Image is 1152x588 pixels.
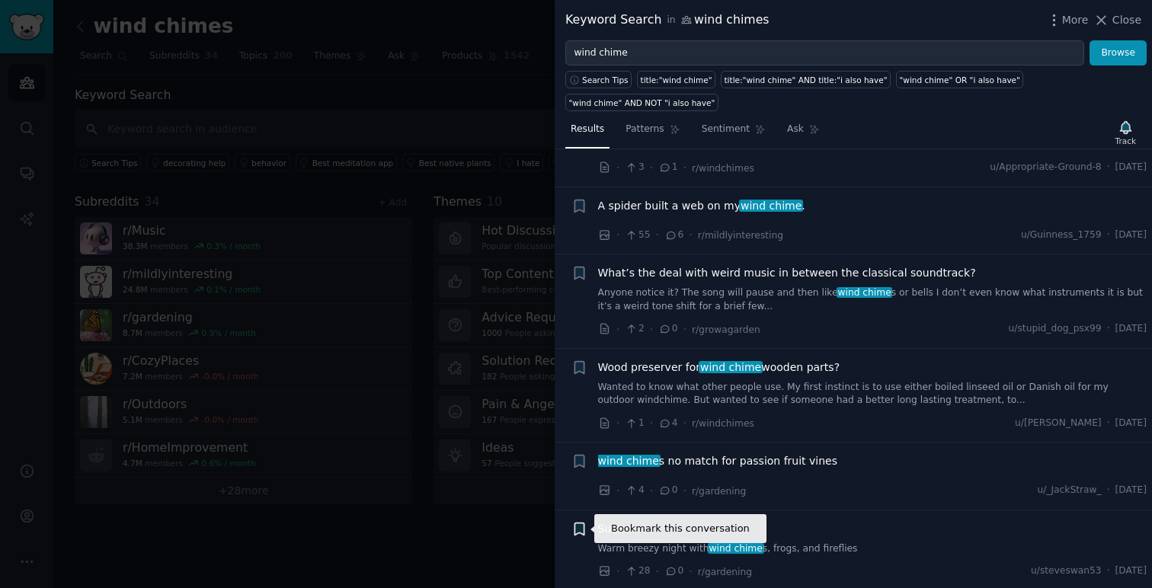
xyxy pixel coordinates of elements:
a: title:"wind chime" AND title:"i also have" [721,71,891,88]
span: r/gardening [692,486,746,497]
span: Close [1112,12,1141,28]
span: · [616,227,619,243]
span: 0 [664,564,683,578]
a: wind chimes no match for passion fruit vines [598,453,838,469]
span: · [1107,228,1110,242]
span: · [689,227,692,243]
span: · [683,321,686,337]
div: "wind chime" AND NOT "i also have" [569,97,715,108]
span: 55 [625,228,650,242]
span: 1 [625,417,644,430]
a: title:"wind chime" [637,71,715,88]
span: 6 [664,228,683,242]
a: Patterns [620,117,685,149]
span: r/windchimes [692,418,754,429]
a: What’s the deal with weird music in between the classical soundtrack? [598,265,976,281]
a: Results [565,117,610,149]
button: Search Tips [565,71,632,88]
span: · [1107,322,1110,336]
span: · [683,160,686,176]
span: 3 [625,161,644,174]
span: wind chime [739,200,803,212]
span: wind chime [699,361,763,373]
span: [DATE] [1115,564,1147,578]
span: 0 [658,484,677,497]
span: · [1107,564,1110,578]
span: r/windchimes [692,163,754,174]
span: Ask [787,123,804,136]
span: · [656,227,659,243]
span: u/[PERSON_NAME] [1015,417,1102,430]
div: "wind chime" OR "i also have" [900,75,1020,85]
span: · [650,321,653,337]
span: wind chime [597,455,661,467]
span: · [656,564,659,580]
span: [DATE] [1115,228,1147,242]
span: 1 [658,161,677,174]
span: r/mildlyinteresting [698,230,783,241]
a: Wanted to know what other people use. My first instinct is to use either boiled linseed oil or Da... [598,381,1147,407]
span: [DATE] [1115,161,1147,174]
span: u/steveswan53 [1031,564,1102,578]
span: u/_JackStraw_ [1037,484,1101,497]
span: [DATE] [1115,322,1147,336]
span: [DATE] [1115,417,1147,430]
span: 2 [625,322,644,336]
span: · [650,483,653,499]
input: Try a keyword related to your business [565,40,1084,66]
span: · [616,160,619,176]
div: title:"wind chime" [641,75,712,85]
a: Summer [598,521,643,537]
a: Wood preserver forwind chimewooden parts? [598,360,840,375]
button: Track [1110,117,1141,149]
span: u/stupid_dog_psx99 [1009,322,1102,336]
span: u/Guinness_1759 [1021,228,1102,242]
span: · [650,415,653,431]
span: · [1107,484,1110,497]
a: Anyone notice it? The song will pause and then likewind chimes or bells I don’t even know what in... [598,286,1147,313]
a: "wind chime" OR "i also have" [896,71,1023,88]
span: A spider built a web on my . [598,198,805,214]
span: in [667,14,675,27]
span: 0 [658,322,677,336]
span: 4 [625,484,644,497]
span: · [616,483,619,499]
span: · [1107,417,1110,430]
span: [DATE] [1115,484,1147,497]
a: Sentiment [696,117,771,149]
span: r/growagarden [692,324,760,335]
a: "wind chime" AND NOT "i also have" [565,94,718,111]
span: r/gardening [698,567,752,577]
span: Wood preserver for wooden parts? [598,360,840,375]
span: · [689,564,692,580]
span: Results [571,123,604,136]
span: 28 [625,564,650,578]
span: · [1107,161,1110,174]
span: · [683,415,686,431]
a: Ask [782,117,825,149]
button: More [1046,12,1089,28]
span: · [616,321,619,337]
span: s no match for passion fruit vines [598,453,838,469]
div: Keyword Search wind chimes [565,11,770,30]
span: Sentiment [702,123,750,136]
button: Browse [1090,40,1147,66]
span: wind chime [708,543,764,554]
span: · [650,160,653,176]
span: · [616,415,619,431]
span: More [1062,12,1089,28]
span: · [616,564,619,580]
div: title:"wind chime" AND title:"i also have" [724,75,887,85]
a: Warm breezy night withwind chimes, frogs, and fireflies [598,542,1147,556]
button: Close [1093,12,1141,28]
span: · [683,483,686,499]
span: wind chime [837,287,893,298]
span: Patterns [626,123,664,136]
a: A spider built a web on mywind chime. [598,198,805,214]
span: 4 [658,417,677,430]
span: u/Appropriate-Ground-8 [990,161,1101,174]
span: Search Tips [582,75,629,85]
div: Track [1115,136,1136,146]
